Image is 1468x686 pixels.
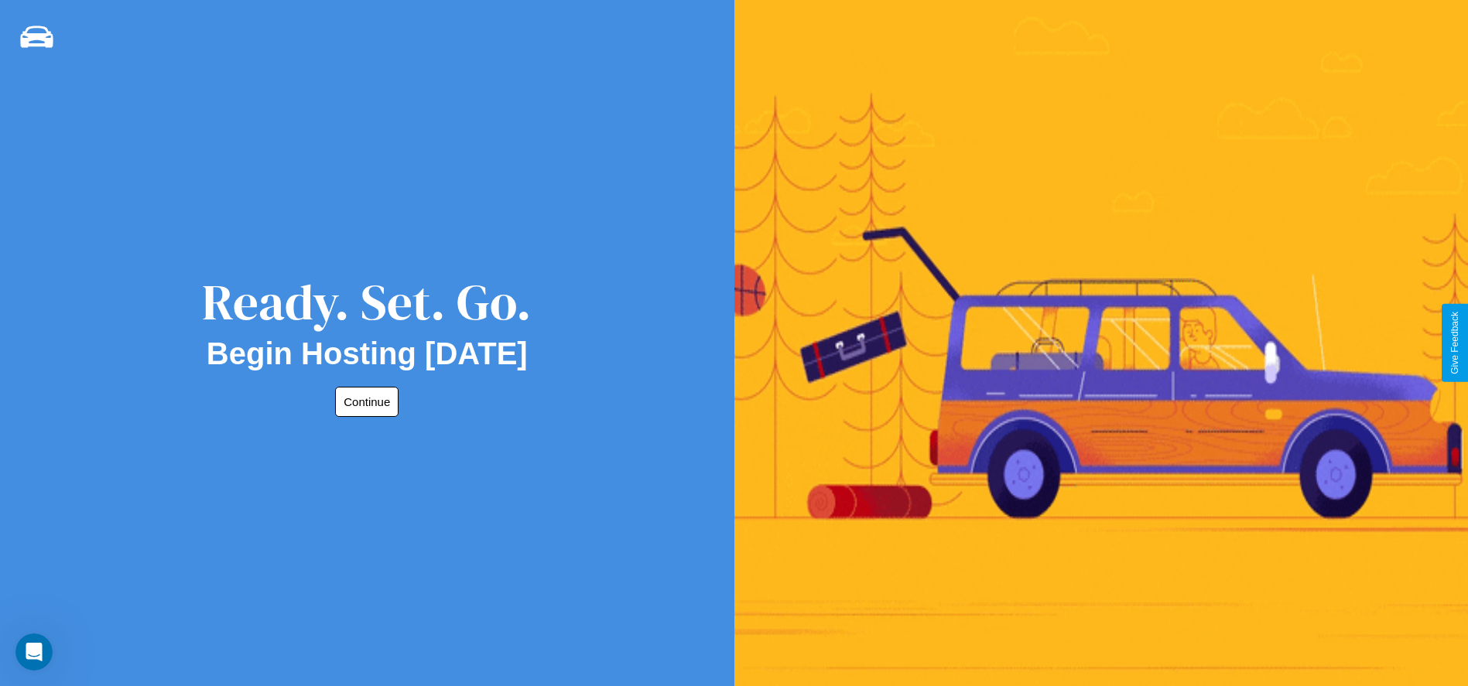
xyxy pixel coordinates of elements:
h2: Begin Hosting [DATE] [207,336,528,371]
div: Ready. Set. Go. [202,268,532,336]
iframe: Intercom live chat [15,633,53,671]
div: Give Feedback [1449,312,1460,374]
button: Continue [335,387,399,417]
